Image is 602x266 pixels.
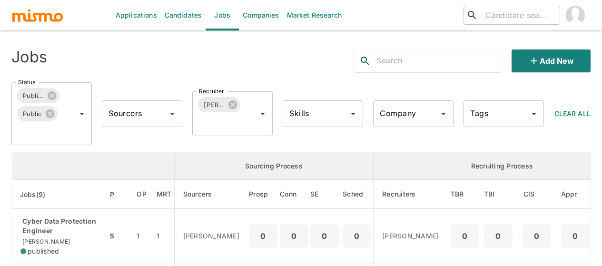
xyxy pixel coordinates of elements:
th: To Be Reviewed [448,180,482,209]
button: search [354,49,376,72]
span: Published [17,90,49,101]
p: 0 [565,229,586,243]
th: Approved [559,180,592,209]
td: 1 [129,209,154,264]
p: [PERSON_NAME] [382,231,441,241]
p: 0 [526,229,547,243]
label: Recruiter [199,87,224,95]
th: Recruiters [374,180,448,209]
th: Prospects [249,180,280,209]
div: Published [17,88,59,103]
span: P [110,189,127,200]
div: [PERSON_NAME] [198,97,240,112]
th: Sched [341,180,374,209]
span: Jobs(9) [20,189,58,200]
th: To Be Interviewed [482,180,515,209]
img: logo [11,8,64,22]
button: Open [256,107,269,120]
th: Priority [108,180,129,209]
button: Open [346,107,360,120]
p: 0 [454,229,475,243]
p: [PERSON_NAME] [183,231,242,241]
th: Open Positions [129,180,154,209]
th: Sourcing Process [174,153,374,180]
th: Sent Emails [308,180,341,209]
span: [PERSON_NAME] [198,99,230,110]
img: Maia Reyes [566,6,585,25]
p: 0 [346,229,367,243]
td: 1 [154,209,174,264]
button: Open [75,107,89,120]
label: Status [18,78,35,86]
th: Connections [280,180,308,209]
p: 0 [314,229,335,243]
th: Client Interview Scheduled [515,180,559,209]
h4: Jobs [11,48,47,67]
input: Search [376,53,502,69]
input: Candidate search [482,9,556,22]
p: 0 [253,229,274,243]
td: 5 [108,209,129,264]
th: Market Research Total [154,180,174,209]
button: Add new [512,49,591,72]
p: 0 [488,229,509,243]
p: Cyber Data Protection Engineer [20,217,100,236]
span: Clear All [554,109,591,118]
p: 0 [284,229,305,243]
span: Public [17,108,48,119]
span: [PERSON_NAME] [20,238,70,245]
button: Open [437,107,450,120]
button: Open [166,107,179,120]
th: Sourcers [174,180,249,209]
button: Open [527,107,541,120]
div: Public [17,106,58,121]
span: published [28,246,59,256]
